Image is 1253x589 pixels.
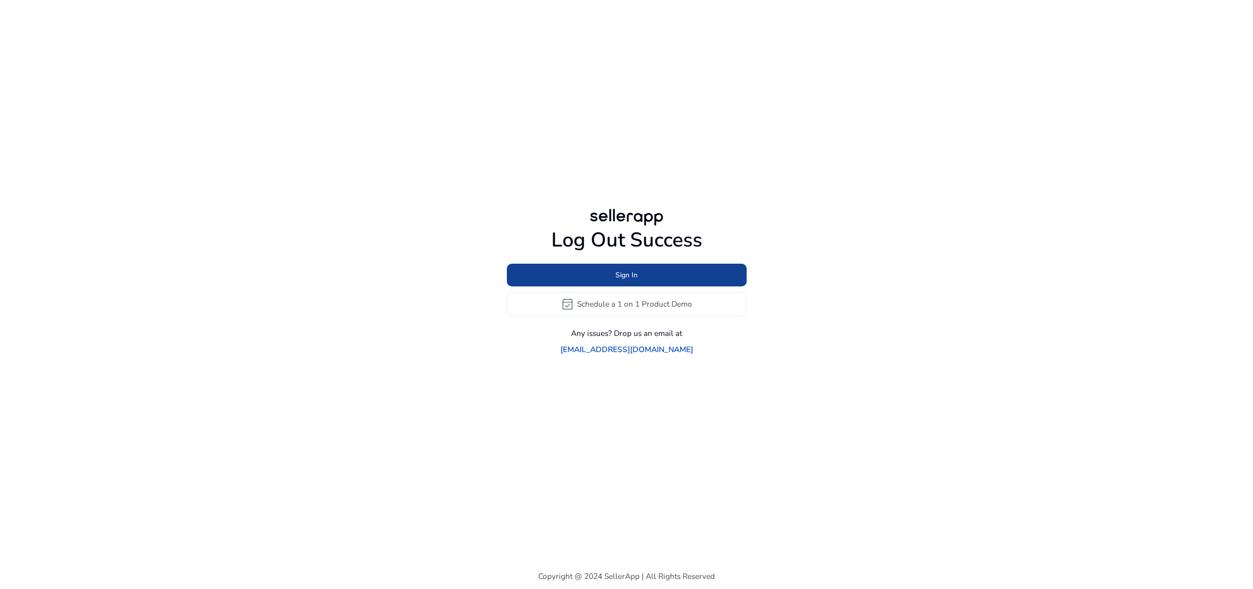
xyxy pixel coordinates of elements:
button: Sign In [507,264,747,286]
span: event_available [561,298,574,311]
button: event_availableSchedule a 1 on 1 Product Demo [507,292,747,316]
h1: Log Out Success [507,228,747,253]
a: [EMAIL_ADDRESS][DOMAIN_NAME] [560,343,693,355]
span: Sign In [615,270,638,280]
p: Any issues? Drop us an email at [571,327,682,339]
